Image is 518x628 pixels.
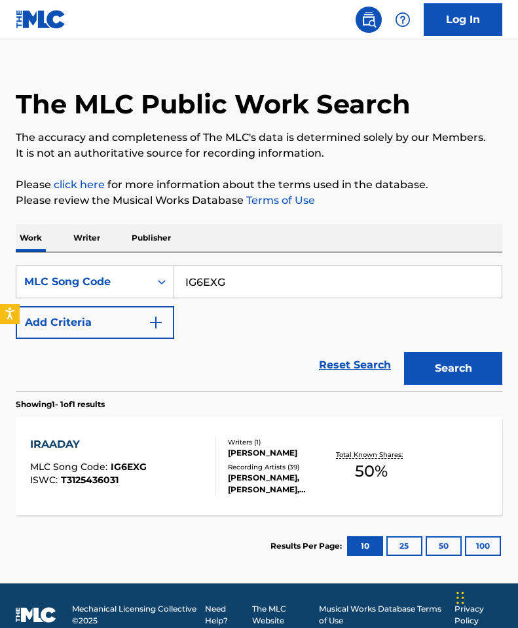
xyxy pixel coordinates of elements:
p: Please review the Musical Works Database [16,193,502,208]
a: Musical Works Database Terms of Use [319,603,447,627]
p: Total Known Shares: [336,450,406,460]
span: Mechanical Licensing Collective © 2025 [72,603,197,627]
div: MLC Song Code [24,274,142,290]
button: Add Criteria [16,306,174,339]
a: Public Search [356,7,382,33]
a: Log In [424,3,502,36]
button: 50 [426,536,462,556]
iframe: Chat Widget [453,565,518,628]
button: 100 [465,536,501,556]
p: It is not an authoritative source for recording information. [16,146,502,161]
img: help [395,12,411,28]
span: ISWC : [30,474,61,486]
a: Reset Search [312,351,398,380]
a: Need Help? [205,603,244,627]
a: Terms of Use [244,194,315,206]
button: 25 [386,536,422,556]
div: Recording Artists ( 39 ) [228,462,331,472]
button: Search [404,352,502,385]
p: Showing 1 - 1 of 1 results [16,399,105,410]
div: Drag [456,578,464,618]
h1: The MLC Public Work Search [16,88,411,121]
a: The MLC Website [252,603,310,627]
div: IRAADAY [30,437,147,452]
span: MLC Song Code : [30,461,111,473]
img: MLC Logo [16,10,66,29]
button: 10 [347,536,383,556]
div: Writers ( 1 ) [228,437,331,447]
p: Publisher [128,224,175,252]
div: [PERSON_NAME] [228,447,331,459]
p: The accuracy and completeness of The MLC's data is determined solely by our Members. [16,130,502,146]
span: T3125436031 [61,474,119,486]
span: IG6EXG [111,461,147,473]
img: search [361,12,377,28]
a: IRAADAYMLC Song Code:IG6EXGISWC:T3125436031Writers (1)[PERSON_NAME]Recording Artists (39)[PERSON_... [16,417,502,515]
img: logo [16,607,56,623]
p: Writer [69,224,104,252]
img: 9d2ae6d4665cec9f34b9.svg [148,315,164,330]
p: Work [16,224,46,252]
div: Help [390,7,416,33]
p: Results Per Page: [270,540,345,552]
div: [PERSON_NAME],[PERSON_NAME], [PERSON_NAME], [PERSON_NAME], [PERSON_NAME] & [PERSON_NAME], [PERSON... [228,472,331,496]
form: Search Form [16,265,502,391]
span: 50 % [355,460,388,483]
p: Please for more information about the terms used in the database. [16,177,502,193]
a: click here [54,178,105,191]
